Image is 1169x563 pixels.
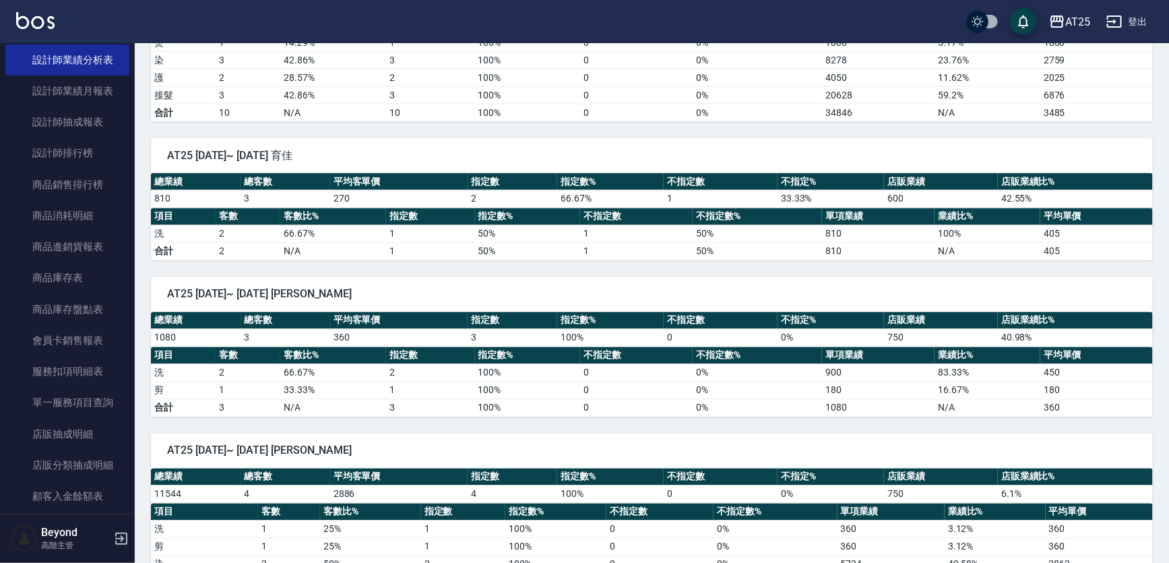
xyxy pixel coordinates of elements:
[1046,504,1153,521] th: 平均單價
[421,504,506,521] th: 指定數
[606,521,714,538] td: 0
[386,243,475,260] td: 1
[935,243,1040,260] td: N/A
[167,288,1137,301] span: AT25 [DATE]~ [DATE] [PERSON_NAME]
[386,225,475,243] td: 1
[151,504,258,521] th: 項目
[822,208,935,226] th: 單項業績
[41,539,110,552] p: 高階主管
[580,86,693,104] td: 0
[693,86,822,104] td: 0 %
[580,243,693,260] td: 1
[216,208,280,226] th: 客數
[216,347,280,365] th: 客數
[11,525,38,552] img: Person
[468,329,557,347] td: 3
[822,69,935,86] td: 4050
[151,173,1153,208] table: a dense table
[1010,8,1037,35] button: save
[475,347,581,365] th: 指定數%
[386,51,475,69] td: 3
[468,173,557,191] th: 指定數
[1040,347,1153,365] th: 平均單價
[822,243,935,260] td: 810
[151,208,1153,261] table: a dense table
[151,86,216,104] td: 接髮
[330,469,468,486] th: 平均客單價
[258,521,320,538] td: 1
[216,69,280,86] td: 2
[693,69,822,86] td: 0 %
[5,45,129,76] a: 設計師業績分析表
[505,538,606,556] td: 100 %
[151,208,216,226] th: 項目
[693,208,822,226] th: 不指定數%
[1101,9,1153,34] button: 登出
[468,312,557,330] th: 指定數
[998,469,1153,486] th: 店販業績比%
[241,329,330,347] td: 3
[216,86,280,104] td: 3
[5,138,129,169] a: 設計師排行榜
[151,485,241,503] td: 11544
[664,469,778,486] th: 不指定數
[386,69,475,86] td: 2
[421,521,506,538] td: 1
[5,356,129,387] a: 服務扣項明細表
[693,382,822,399] td: 0 %
[714,521,837,538] td: 0 %
[935,51,1040,69] td: 23.76 %
[151,364,216,382] td: 洗
[1040,69,1153,86] td: 2025
[778,173,884,191] th: 不指定%
[5,231,129,262] a: 商品進銷貨報表
[386,382,475,399] td: 1
[5,419,129,450] a: 店販抽成明細
[475,364,581,382] td: 100 %
[778,329,884,347] td: 0 %
[280,382,386,399] td: 33.33 %
[320,538,421,556] td: 25 %
[151,173,241,191] th: 總業績
[5,294,129,325] a: 商品庫存盤點表
[935,225,1040,243] td: 100 %
[580,364,693,382] td: 0
[151,347,216,365] th: 項目
[241,469,330,486] th: 總客數
[580,382,693,399] td: 0
[386,399,475,417] td: 3
[714,504,837,521] th: 不指定數%
[935,69,1040,86] td: 11.62 %
[386,208,475,226] th: 指定數
[330,312,468,330] th: 平均客單價
[557,173,664,191] th: 指定數%
[778,190,884,208] td: 33.33 %
[884,173,998,191] th: 店販業績
[664,312,778,330] th: 不指定數
[998,312,1153,330] th: 店販業績比%
[945,504,1046,521] th: 業績比%
[468,485,557,503] td: 4
[693,225,822,243] td: 50 %
[935,347,1040,365] th: 業績比%
[475,208,581,226] th: 指定數%
[41,526,110,539] h5: Beyond
[580,51,693,69] td: 0
[693,399,822,417] td: 0%
[1040,104,1153,121] td: 3485
[884,312,998,330] th: 店販業績
[216,225,280,243] td: 2
[557,312,664,330] th: 指定數%
[1040,399,1153,417] td: 360
[5,325,129,356] a: 會員卡銷售報表
[1040,225,1153,243] td: 405
[822,86,935,104] td: 20628
[557,190,664,208] td: 66.67 %
[475,51,581,69] td: 100 %
[386,347,475,365] th: 指定數
[386,104,475,121] td: 10
[241,190,330,208] td: 3
[320,521,421,538] td: 25 %
[505,521,606,538] td: 100 %
[935,364,1040,382] td: 83.33 %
